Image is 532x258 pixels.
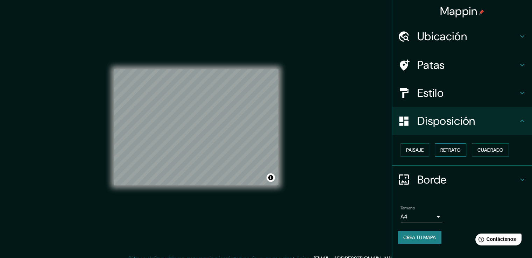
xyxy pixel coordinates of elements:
iframe: Lanzador de widgets de ayuda [470,231,524,250]
font: A4 [400,213,407,220]
div: Ubicación [392,22,532,50]
div: A4 [400,211,442,222]
font: Retrato [440,147,461,153]
img: pin-icon.png [478,9,484,15]
font: Disposición [417,114,475,128]
div: Patas [392,51,532,79]
font: Mappin [440,4,477,19]
font: Patas [417,58,445,72]
div: Borde [392,166,532,194]
button: Crea tu mapa [398,231,441,244]
canvas: Mapa [114,69,278,185]
font: Crea tu mapa [403,234,436,241]
font: Estilo [417,86,444,100]
button: Retrato [435,143,466,157]
font: Paisaje [406,147,424,153]
font: Ubicación [417,29,467,44]
font: Tamaño [400,205,415,211]
div: Disposición [392,107,532,135]
div: Estilo [392,79,532,107]
button: Activar o desactivar atribución [267,173,275,182]
button: Cuadrado [472,143,509,157]
font: Cuadrado [477,147,503,153]
font: Borde [417,172,447,187]
button: Paisaje [400,143,429,157]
